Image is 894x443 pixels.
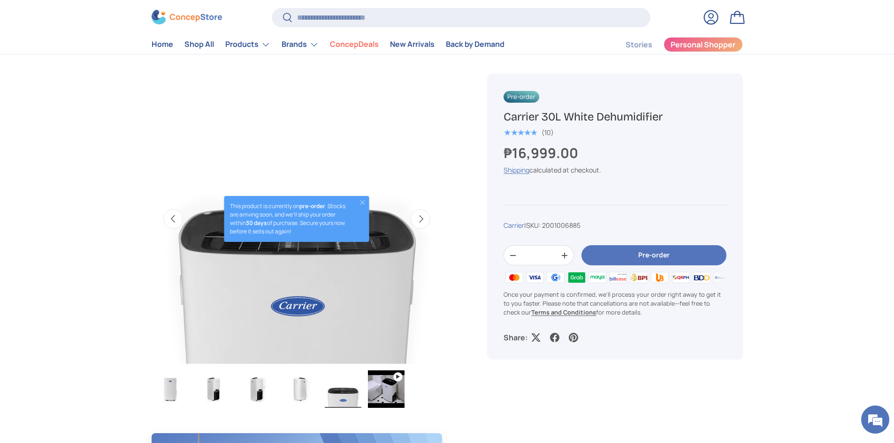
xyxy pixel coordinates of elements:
span: ★★★★★ [504,128,537,137]
a: Shop All [184,36,214,54]
img: master [504,270,524,284]
img: ubp [649,270,670,284]
summary: Products [220,35,276,54]
a: Carrier [504,221,524,230]
strong: pre-order [299,202,325,210]
img: carrier-dehumidifier-30-liter-left-side-view-concepstore [195,370,232,408]
img: metrobank [712,270,733,284]
img: ConcepStore [152,10,222,25]
img: grabpay [566,270,587,284]
a: Stories [626,36,652,54]
strong: ₱16,999.00 [504,143,581,162]
nav: Primary [152,35,504,54]
img: carrier-dehumidifier-30-liter-right-side-view-concepstore [282,370,318,408]
a: Terms and Conditions [531,308,596,316]
a: 5.0 out of 5.0 stars (10) [504,127,554,137]
h1: Carrier 30L White Dehumidifier [504,110,726,124]
img: qrph [670,270,691,284]
img: carrier-dehumidifier-30-liter-full-view-concepstore [152,370,189,408]
img: bdo [691,270,712,284]
span: Pre-order [504,91,539,103]
a: Back by Demand [446,36,504,54]
span: 2001006885 [542,221,581,230]
div: (10) [542,129,554,136]
nav: Secondary [603,35,743,54]
a: Home [152,36,173,54]
button: Pre-order [581,245,726,265]
span: SKU: [526,221,541,230]
div: 5.0 out of 5.0 stars [504,128,537,137]
a: ConcepDeals [330,36,379,54]
img: carrier-dehumidifier-30-liter-left-side-with-dimensions-view-concepstore [238,370,275,408]
summary: Brands [276,35,324,54]
a: Shipping [504,165,529,174]
p: Share: [504,332,527,343]
img: bpi [629,270,649,284]
img: carrier-dehumidifier-30-liter-top-with-buttons-view-concepstore [325,370,361,408]
img: carrier-30 liter-dehumidifier-youtube-demo-video-concepstore [368,370,405,408]
img: gcash [545,270,566,284]
p: Once your payment is confirmed, we'll process your order right away to get it to you faster. Plea... [504,290,726,317]
media-gallery: Gallery Viewer [152,74,443,411]
img: maya [587,270,608,284]
div: calculated at checkout. [504,165,726,175]
a: Personal Shopper [664,37,743,52]
span: Personal Shopper [671,41,735,49]
img: visa [525,270,545,284]
span: | [524,221,581,230]
strong: 30 days [246,219,267,227]
img: billease [608,270,628,284]
a: New Arrivals [390,36,435,54]
p: This product is currently on . Stocks are arriving soon, and we’ll ship your order within of purc... [230,202,351,236]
